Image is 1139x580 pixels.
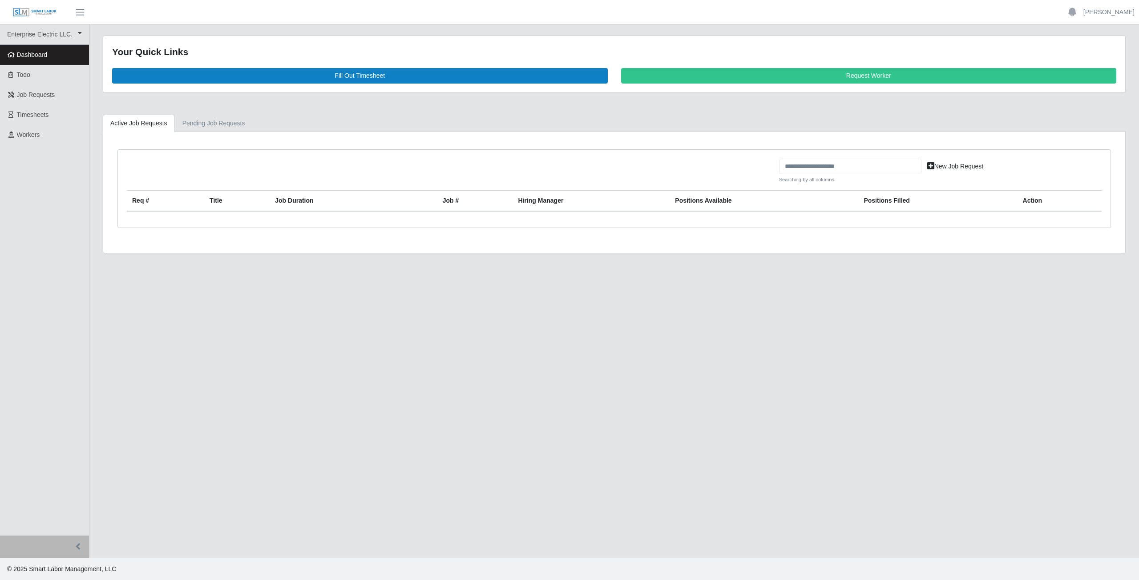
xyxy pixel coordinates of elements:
[437,191,513,212] th: Job #
[7,565,116,572] span: © 2025 Smart Labor Management, LLC
[1083,8,1135,17] a: [PERSON_NAME]
[513,191,670,212] th: Hiring Manager
[270,191,407,212] th: Job Duration
[17,71,30,78] span: Todo
[204,191,270,212] th: Title
[17,51,48,58] span: Dashboard
[17,91,55,98] span: Job Requests
[112,68,608,84] a: Fill Out Timesheet
[621,68,1117,84] a: Request Worker
[779,176,921,184] small: Searching by all columns
[175,115,253,132] a: Pending Job Requests
[858,191,1017,212] th: Positions Filled
[921,159,990,174] a: New Job Request
[127,191,204,212] th: Req #
[17,111,49,118] span: Timesheets
[12,8,57,17] img: SLM Logo
[112,45,1116,59] div: Your Quick Links
[103,115,175,132] a: Active Job Requests
[670,191,858,212] th: Positions Available
[17,131,40,138] span: Workers
[1018,191,1102,212] th: Action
